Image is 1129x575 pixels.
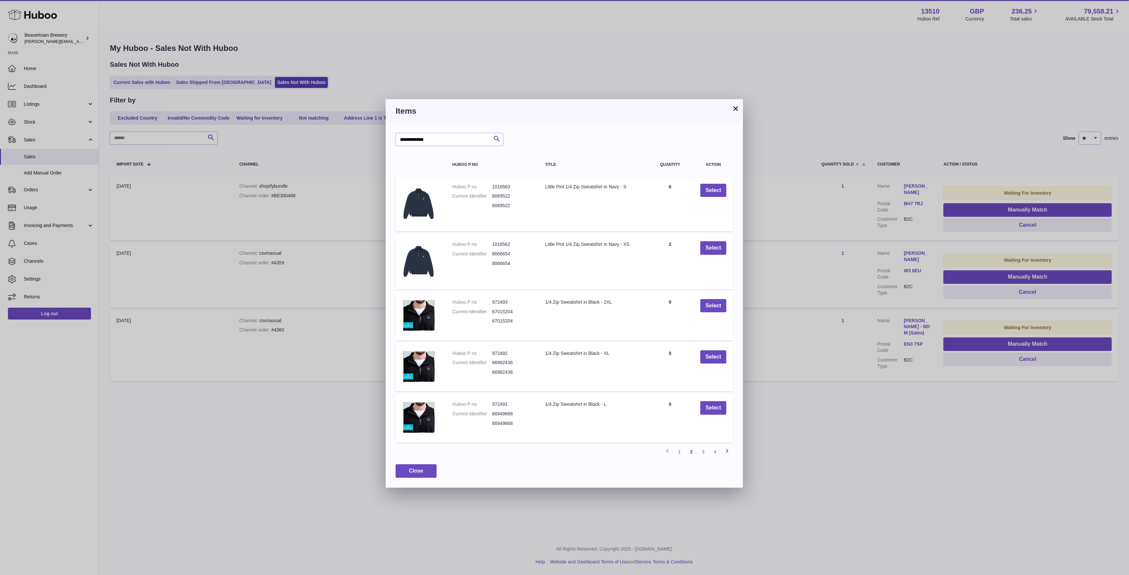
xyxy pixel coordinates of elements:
[545,299,640,305] div: 1/4 Zip Sweatshirt in Black - 2XL
[694,156,733,173] th: Action
[453,193,492,199] dt: Current Identifier
[492,309,532,315] dd: 67015204
[453,411,492,417] dt: Current Identifier
[492,369,532,375] dd: 66982436
[492,299,532,305] dd: 972493
[492,401,532,407] dd: 972491
[453,184,492,190] dt: Huboo P no
[492,318,532,324] dd: 67015204
[402,350,435,383] img: 1/4 Zip Sweatshirt in Black - XL
[453,299,492,305] dt: Huboo P no
[647,395,694,442] td: 0
[453,350,492,357] dt: Huboo P no
[492,360,532,366] dd: 66982436
[647,344,694,392] td: 0
[492,350,532,357] dd: 972492
[700,350,726,364] button: Select
[700,299,726,313] button: Select
[492,241,532,248] dd: 1016562
[453,360,492,366] dt: Current Identifier
[396,464,437,478] button: Close
[492,184,532,190] dd: 1016563
[492,193,532,199] dd: 8069522
[545,184,640,190] div: Little Pint 1/4 Zip Sweatshirt in Navy - S
[453,251,492,257] dt: Current Identifier
[647,292,694,340] td: 0
[545,241,640,248] div: Little Pint 1/4 Zip Sweatshirt in Navy - XS
[402,299,435,332] img: 1/4 Zip Sweatshirt in Black - 2XL
[492,411,532,417] dd: 66949668
[492,260,532,267] dd: 8066654
[453,241,492,248] dt: Huboo P no
[545,401,640,407] div: 1/4 Zip Sweatshirt in Black - L
[453,401,492,407] dt: Huboo P no
[700,401,726,415] button: Select
[685,446,697,458] a: 2
[402,184,435,223] img: Little Pint 1/4 Zip Sweatshirt in Navy - S
[545,350,640,357] div: 1/4 Zip Sweatshirt in Black - XL
[402,401,435,434] img: 1/4 Zip Sweatshirt in Black - L
[492,203,532,209] dd: 8069522
[396,106,733,116] h3: Items
[700,184,726,197] button: Select
[492,420,532,427] dd: 66949668
[409,468,423,474] span: Close
[539,156,647,173] th: Title
[402,241,435,281] img: Little Pint 1/4 Zip Sweatshirt in Navy - XS
[697,446,709,458] a: 3
[709,446,721,458] a: 4
[647,156,694,173] th: Quantity
[647,177,694,232] td: 6
[492,251,532,257] dd: 8066654
[453,309,492,315] dt: Current Identifier
[700,241,726,255] button: Select
[673,446,685,458] a: 1
[446,156,539,173] th: Huboo P no
[647,235,694,289] td: 2
[732,104,740,112] button: ×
